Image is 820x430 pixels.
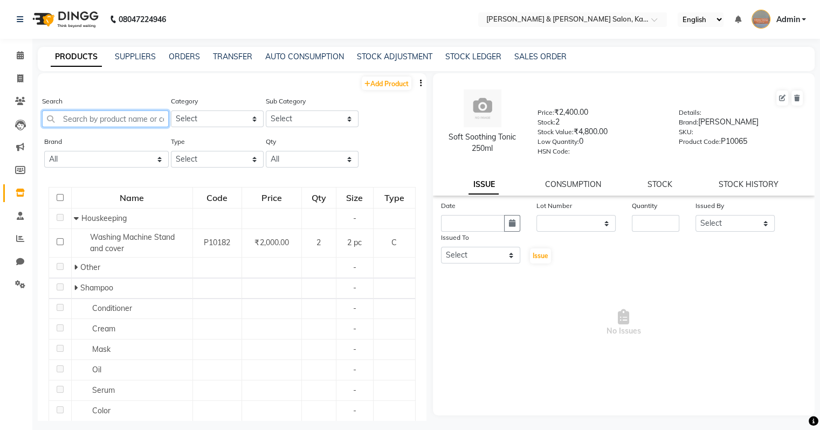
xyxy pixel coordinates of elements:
div: P10065 [679,136,804,151]
div: ₹4,800.00 [538,126,663,141]
span: - [353,324,356,334]
label: Brand [44,137,62,147]
span: - [353,213,356,223]
label: Lot Number [536,201,572,211]
div: 2 [538,116,663,131]
span: P10182 [204,238,230,247]
div: Name [72,188,192,207]
img: logo [27,4,101,34]
label: Stock: [538,117,555,127]
span: - [353,344,356,354]
span: 2 [316,238,321,247]
a: ORDERS [169,52,200,61]
div: Price [243,188,301,207]
span: 2 pc [347,238,362,247]
span: Shampoo [80,283,113,293]
label: Brand: [679,117,698,127]
span: - [353,303,356,313]
span: Issue [533,252,548,260]
div: Soft Soothing Tonic 250ml [444,131,522,154]
button: Issue [530,248,551,263]
span: ₹2,000.00 [254,238,288,247]
a: STOCK LEDGER [445,52,501,61]
span: Collapse Row [74,213,81,223]
span: Other [80,262,100,272]
label: Qty [266,137,276,147]
label: Search [42,96,63,106]
label: Low Quantity: [538,137,579,147]
span: Washing Machine Stand and cover [90,232,175,253]
div: Type [374,188,415,207]
div: 0 [538,136,663,151]
div: ₹2,400.00 [538,107,663,122]
span: C [391,238,397,247]
label: Details: [679,108,701,117]
img: avatar [464,89,501,127]
a: STOCK [647,179,672,189]
span: - [353,262,356,272]
span: Expand Row [74,262,80,272]
label: Category [171,96,198,106]
a: STOCK ADJUSTMENT [357,52,432,61]
a: CONSUMPTION [545,179,601,189]
a: Add Product [362,77,411,90]
div: Qty [302,188,335,207]
label: Price: [538,108,554,117]
a: STOCK HISTORY [719,179,778,189]
label: Issued To [441,233,469,242]
label: HSN Code: [538,147,570,156]
a: TRANSFER [213,52,252,61]
span: Admin [776,14,800,25]
span: Serum [92,385,115,395]
span: Oil [92,365,101,374]
label: Sub Category [266,96,306,106]
span: Color [92,406,111,415]
div: Code [194,188,241,207]
a: ISSUE [468,175,499,195]
span: Expand Row [74,283,80,293]
label: Issued By [695,201,724,211]
span: Conditioner [92,303,132,313]
a: SUPPLIERS [115,52,156,61]
label: Stock Value: [538,127,574,137]
span: - [353,385,356,395]
a: PRODUCTS [51,47,102,67]
span: No Issues [441,269,807,377]
span: Mask [92,344,111,354]
span: - [353,283,356,293]
label: Product Code: [679,137,721,147]
span: - [353,365,356,374]
div: Size [337,188,373,207]
label: Quantity [632,201,657,211]
div: [PERSON_NAME] [679,116,804,131]
b: 08047224946 [119,4,166,34]
label: Type [171,137,185,147]
label: Date [441,201,456,211]
a: SALES ORDER [514,52,567,61]
span: Cream [92,324,115,334]
label: SKU: [679,127,693,137]
img: Admin [752,10,770,29]
input: Search by product name or code [42,110,169,127]
a: AUTO CONSUMPTION [265,52,344,61]
span: Houskeeping [81,213,127,223]
span: - [353,406,356,415]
